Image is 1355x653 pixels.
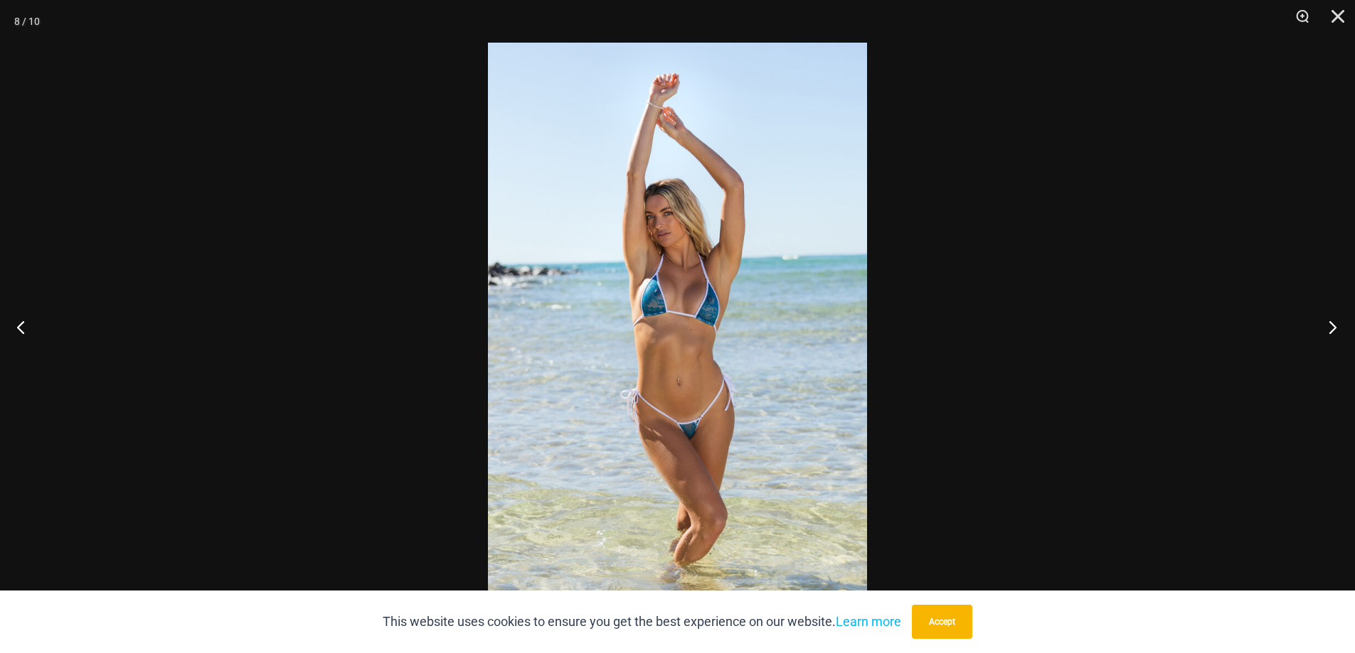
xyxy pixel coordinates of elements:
p: This website uses cookies to ensure you get the best experience on our website. [383,611,901,632]
button: Accept [912,605,972,639]
button: Next [1302,291,1355,362]
a: Learn more [836,614,901,629]
img: Waves Breaking Ocean 312 Top 456 Bottom 012 [488,43,867,610]
div: 8 / 10 [14,11,40,32]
